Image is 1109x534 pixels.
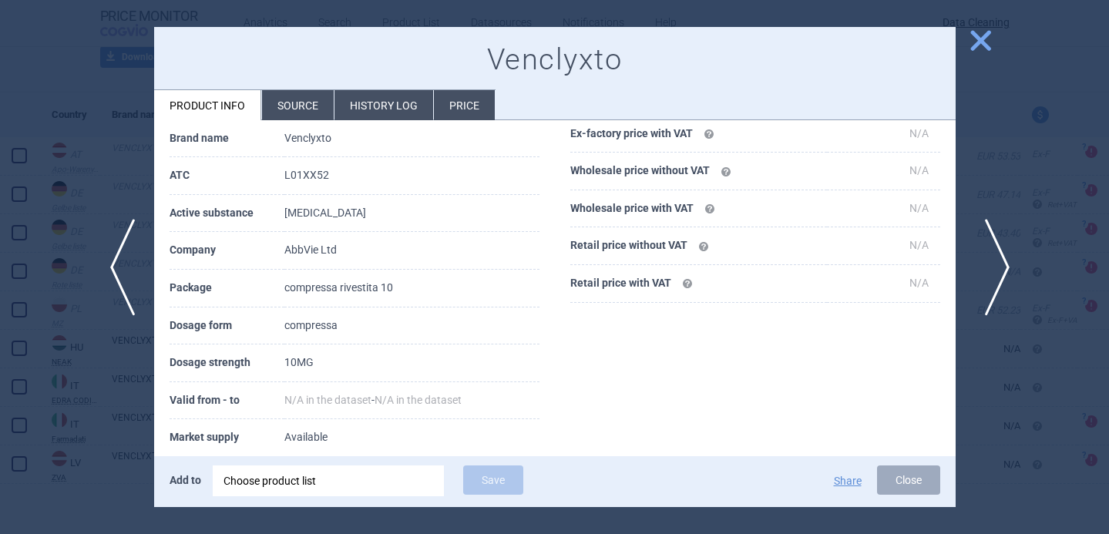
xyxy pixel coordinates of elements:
[909,277,929,289] span: N/A
[262,90,334,120] li: Source
[170,232,284,270] th: Company
[284,394,371,406] span: N/A in the dataset
[284,232,539,270] td: AbbVie Ltd
[170,465,201,495] p: Add to
[284,195,539,233] td: [MEDICAL_DATA]
[170,344,284,382] th: Dosage strength
[170,42,940,78] h1: Venclyxto
[334,90,433,120] li: History log
[170,307,284,345] th: Dosage form
[834,475,862,486] button: Share
[284,157,539,195] td: L01XX52
[284,344,539,382] td: 10MG
[570,265,828,303] th: Retail price with VAT
[170,195,284,233] th: Active substance
[570,116,828,153] th: Ex-factory price with VAT
[570,153,828,190] th: Wholesale price without VAT
[284,307,539,345] td: compressa
[909,164,929,176] span: N/A
[223,465,433,496] div: Choose product list
[284,270,539,307] td: compressa rivestita 10
[909,127,929,139] span: N/A
[170,382,284,420] th: Valid from - to
[877,465,940,495] button: Close
[170,270,284,307] th: Package
[213,465,444,496] div: Choose product list
[284,419,539,457] td: Available
[909,202,929,214] span: N/A
[170,157,284,195] th: ATC
[463,465,523,495] button: Save
[570,190,828,228] th: Wholesale price with VAT
[375,394,462,406] span: N/A in the dataset
[284,120,539,158] td: Venclyxto
[570,227,828,265] th: Retail price without VAT
[284,382,539,420] td: -
[170,120,284,158] th: Brand name
[909,239,929,251] span: N/A
[170,419,284,457] th: Market supply
[154,90,261,120] li: Product info
[434,90,495,120] li: Price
